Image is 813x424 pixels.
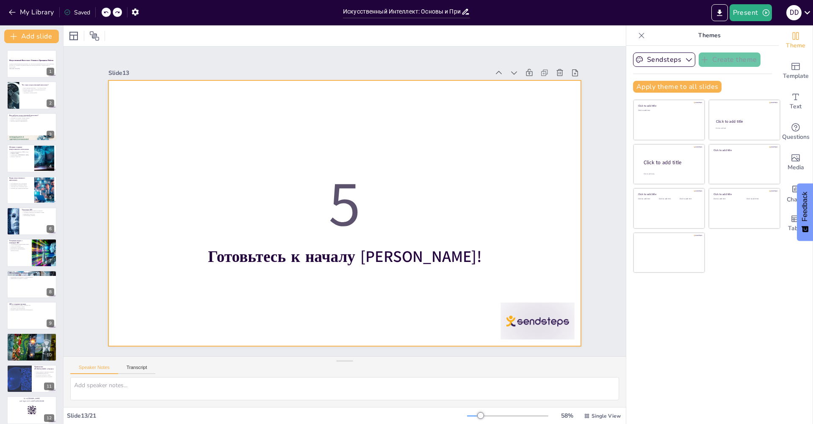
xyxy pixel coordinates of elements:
[9,153,32,154] p: [PERSON_NAME].
[9,398,54,400] p: Go to
[9,276,54,278] p: Применение для студентов и профессионалов.
[9,186,32,187] p: Текстовые ИИ и генераторы видео.
[9,177,32,182] p: Виды искусственного интеллекта
[713,198,740,200] div: Click to add text
[9,184,32,186] p: Применение в различных сферах.
[783,72,809,81] span: Template
[22,90,54,92] p: Узкий и общий ИИ.
[22,213,54,215] p: Применение в чат-ботах.
[779,147,813,178] div: Add images, graphics, shapes or video
[28,398,40,400] strong: [DOMAIN_NAME]
[9,119,54,121] p: Процесс обучения и тестирования.
[7,144,57,172] div: https://cdn.sendsteps.com/images/logo/sendsteps_logo_white.pnghttps://cdn.sendsteps.com/images/lo...
[4,30,59,43] button: Add slide
[557,412,577,420] div: 58 %
[7,239,57,267] div: 7
[9,306,54,308] p: Анализ музыкальных стилей.
[44,414,54,422] div: 12
[680,198,699,200] div: Click to add text
[638,104,699,107] div: Click to add title
[47,257,54,264] div: 7
[47,99,54,107] div: 2
[801,192,809,221] span: Feedback
[70,365,118,374] button: Speaker Notes
[208,246,481,267] strong: Готовьтесь к началу [PERSON_NAME]!
[716,119,772,124] div: Click to add title
[786,41,805,50] span: Theme
[797,183,813,241] button: Feedback - Show survey
[9,303,54,306] p: ИИ в создании музыки
[7,176,57,204] div: https://cdn.sendsteps.com/images/logo/sendsteps_logo_white.pnghttps://cdn.sendsteps.com/images/lo...
[9,63,54,68] p: В данной презентации мы рассмотрим, что такое искусственный интеллект, как он работает, историю е...
[644,159,698,166] div: Click to add title
[9,240,29,244] p: Генерация видео с помощью ИИ
[7,302,57,330] div: 9
[67,29,80,43] div: Layout
[7,50,57,78] div: https://cdn.sendsteps.com/images/logo/sendsteps_logo_white.pnghttps://cdn.sendsteps.com/images/lo...
[779,117,813,147] div: Get real-time input from your audience
[47,288,54,296] div: 8
[343,6,461,18] input: Insert title
[6,6,58,19] button: My Library
[9,275,54,276] p: Анализ содержания и оптимизация.
[782,132,810,142] span: Questions
[638,198,657,200] div: Click to add text
[786,5,802,20] div: d d
[132,160,558,248] p: 5
[118,365,156,374] button: Transcript
[9,116,54,118] p: Алгоритмы и модели машинного обучения.
[22,87,54,89] p: Искусственный интеллект — это область науки.
[9,248,29,251] p: Возможности для креативных профессионалов.
[9,114,54,117] p: Как работает искусственный интеллект?
[779,25,813,56] div: Change the overall theme
[9,154,32,156] p: Конференция в [GEOGRAPHIC_DATA].
[9,151,32,153] p: Начало исследований в 1950-х годах.
[644,173,697,175] div: Click to add body
[7,365,57,393] div: 11
[44,351,54,359] div: 10
[747,198,773,200] div: Click to add text
[711,4,728,21] button: Export to PowerPoint
[7,333,57,361] div: 10
[9,187,32,189] p: Системы для создания презентаций.
[786,4,802,21] button: d d
[699,52,760,67] button: Create theme
[34,374,54,376] p: Улучшение клиентского опыта.
[22,210,54,212] p: Генерация текстов и ответы на вопросы.
[7,270,57,298] div: 8
[9,273,54,275] p: Автоматический подбор шаблонов.
[9,271,54,274] p: ИИ в создании презентаций
[9,308,54,309] p: Инструмент для вдохновения.
[9,278,54,280] p: Эффективность процесса создания.
[7,396,57,424] div: 12
[22,212,54,213] p: Алгоритмы обработки естественного языка.
[64,8,90,17] div: Saved
[22,83,54,86] p: Что такое искусственный интеллект?
[7,81,57,109] div: https://cdn.sendsteps.com/images/logo/sendsteps_logo_white.pnghttps://cdn.sendsteps.com/images/lo...
[47,68,54,75] div: 1
[790,102,802,111] span: Text
[9,244,29,245] p: Автоматизация редактирования видео.
[34,372,54,374] p: Автоматизация процессов.
[713,148,774,151] div: Click to add title
[659,198,678,200] div: Click to add text
[47,162,54,170] div: 4
[9,121,54,122] p: Качество данных и эффективность.
[779,178,813,208] div: Add charts and graphs
[22,92,54,94] p: Алгоритмы и анализ данных.
[9,146,32,151] p: История создания искусственного интеллекта
[44,383,54,390] div: 11
[9,117,54,119] p: Обучение на больших объемах данных.
[9,305,54,306] p: Композирование музыки с помощью ИИ.
[779,56,813,86] div: Add ready made slides
[47,194,54,201] div: 5
[9,59,53,61] strong: Искусственный Интеллект: Основы и Принципы Работы
[47,225,54,233] div: 6
[633,81,722,93] button: Apply theme to all slides
[34,376,54,377] p: Конкурентоспособность на рынке.
[9,247,29,248] p: Применение в маркетинге.
[638,193,699,196] div: Click to add title
[713,193,774,196] div: Click to add title
[9,183,32,184] p: Классификация ИИ по функциям.
[779,208,813,239] div: Add a table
